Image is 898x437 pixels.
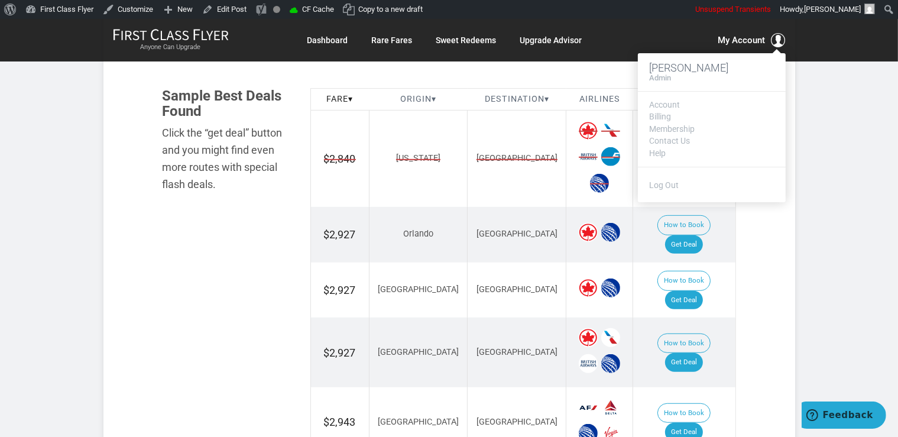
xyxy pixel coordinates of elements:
span: [GEOGRAPHIC_DATA] [476,284,557,294]
span: ▾ [432,94,436,104]
span: $2,927 [324,284,356,296]
span: United [601,354,620,373]
a: Get Deal [665,291,703,310]
button: How to Book [657,271,711,291]
th: Airlines [566,88,633,111]
span: Delta Airlines [601,398,620,417]
a: Rare Fares [372,30,413,51]
span: British Airways [579,147,598,166]
a: Membership [650,125,774,134]
span: [US_STATE] [396,153,440,165]
small: Anyone Can Upgrade [113,43,229,51]
a: Account [650,101,774,109]
span: American Airlines [601,328,620,347]
span: United [601,279,620,297]
span: Finnair [601,147,620,166]
span: $2,943 [324,416,356,428]
a: First Class FlyerAnyone Can Upgrade [113,28,229,52]
button: How to Book [657,334,711,354]
span: $2,840 [324,151,356,167]
span: [GEOGRAPHIC_DATA] [378,417,459,427]
span: [GEOGRAPHIC_DATA] [378,284,459,294]
h3: Sample Best Deals Found [163,88,293,119]
div: Click the “get deal” button and you might find even more routes with special flash deals. [163,125,293,193]
span: United [590,174,609,193]
button: How to Book [657,403,711,423]
span: $2,927 [324,347,356,359]
span: Air France [579,398,598,417]
span: $2,927 [324,228,356,241]
img: First Class Flyer [113,28,229,41]
a: Billing [650,112,774,121]
span: [GEOGRAPHIC_DATA] [378,347,459,357]
span: British Airways [579,354,598,373]
button: My Account [718,33,786,47]
span: Air Canada [579,121,598,140]
th: Origin [369,88,468,111]
span: [GEOGRAPHIC_DATA] [476,417,557,427]
a: Get Deal [665,235,703,254]
button: How to Book [657,215,711,235]
a: Contact Us [650,137,774,145]
span: My Account [718,33,766,47]
span: [GEOGRAPHIC_DATA] [476,229,557,239]
span: [PERSON_NAME] [804,5,861,14]
h3: [PERSON_NAME] [650,62,774,74]
span: Unsuspend Transients [695,5,771,14]
th: Fare [310,88,369,111]
span: [GEOGRAPHIC_DATA] [476,153,557,165]
a: Get Deal [665,353,703,372]
span: ▾ [348,94,353,104]
a: Sweet Redeems [436,30,497,51]
a: Dashboard [307,30,348,51]
span: [GEOGRAPHIC_DATA] [476,347,557,357]
a: Log Out [650,180,679,190]
span: Air Canada [579,328,598,347]
span: ▾ [544,94,549,104]
iframe: Opens a widget where you can find more information [802,402,886,431]
th: Destination [468,88,566,111]
span: Air Canada [579,223,598,242]
h4: Admin [650,74,774,82]
span: Orlando [403,229,433,239]
a: Help [650,149,774,158]
a: Upgrade Advisor [520,30,582,51]
span: American Airlines [601,121,620,140]
span: Air Canada [579,279,598,297]
th: Next Step [633,88,735,111]
span: United [601,223,620,242]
